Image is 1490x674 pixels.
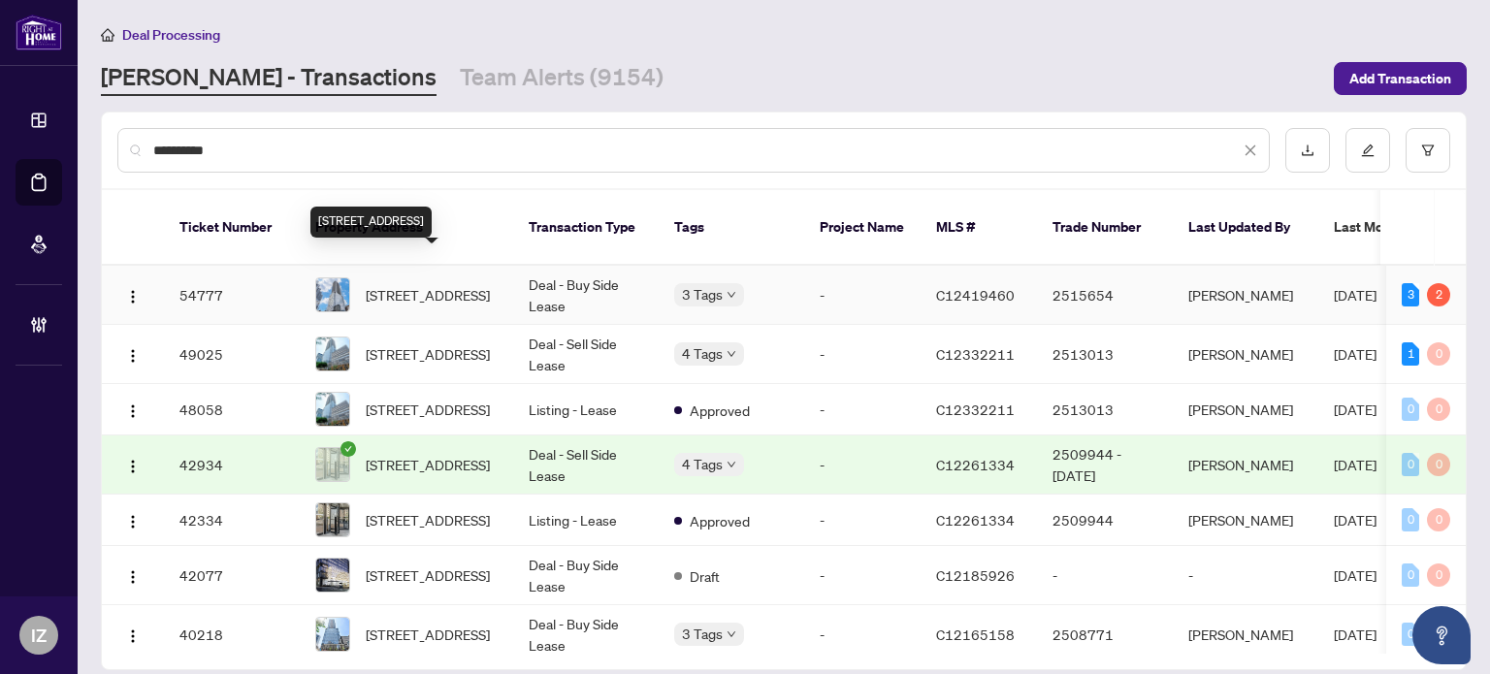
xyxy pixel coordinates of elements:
[101,61,437,96] a: [PERSON_NAME] - Transactions
[1427,283,1450,306] div: 2
[1427,398,1450,421] div: 0
[1285,128,1330,173] button: download
[804,384,921,435] td: -
[1334,62,1467,95] button: Add Transaction
[1301,144,1314,157] span: download
[366,399,490,420] span: [STREET_ADDRESS]
[1173,435,1318,495] td: [PERSON_NAME]
[727,629,736,639] span: down
[513,546,659,605] td: Deal - Buy Side Lease
[682,283,723,305] span: 3 Tags
[1402,453,1419,476] div: 0
[1402,342,1419,366] div: 1
[316,393,349,426] img: thumbnail-img
[1345,128,1390,173] button: edit
[125,348,141,364] img: Logo
[316,278,349,311] img: thumbnail-img
[936,401,1015,418] span: C12332211
[1037,266,1173,325] td: 2515654
[804,605,921,664] td: -
[460,61,664,96] a: Team Alerts (9154)
[316,448,349,481] img: thumbnail-img
[804,546,921,605] td: -
[31,622,47,649] span: IZ
[1427,453,1450,476] div: 0
[682,453,723,475] span: 4 Tags
[164,546,300,605] td: 42077
[804,495,921,546] td: -
[690,400,750,421] span: Approved
[804,325,921,384] td: -
[1334,345,1377,363] span: [DATE]
[1402,623,1419,646] div: 0
[1421,144,1435,157] span: filter
[936,286,1015,304] span: C12419460
[1334,511,1377,529] span: [DATE]
[1334,566,1377,584] span: [DATE]
[1173,266,1318,325] td: [PERSON_NAME]
[117,560,148,591] button: Logo
[936,566,1015,584] span: C12185926
[1334,286,1377,304] span: [DATE]
[1334,456,1377,473] span: [DATE]
[164,190,300,266] th: Ticket Number
[1037,495,1173,546] td: 2509944
[1412,606,1471,664] button: Open asap
[1334,626,1377,643] span: [DATE]
[1427,563,1450,587] div: 0
[366,454,490,475] span: [STREET_ADDRESS]
[936,456,1015,473] span: C12261334
[1402,563,1419,587] div: 0
[117,449,148,480] button: Logo
[1173,325,1318,384] td: [PERSON_NAME]
[804,266,921,325] td: -
[340,441,356,457] span: check-circle
[1402,508,1419,531] div: 0
[164,384,300,435] td: 48058
[1037,435,1173,495] td: 2509944 - [DATE]
[316,503,349,536] img: thumbnail-img
[1427,342,1450,366] div: 0
[1173,495,1318,546] td: [PERSON_NAME]
[936,626,1015,643] span: C12165158
[125,569,141,585] img: Logo
[125,628,141,644] img: Logo
[1402,398,1419,421] div: 0
[164,266,300,325] td: 54777
[300,190,513,266] th: Property Address
[366,284,490,305] span: [STREET_ADDRESS]
[690,565,720,587] span: Draft
[1037,190,1173,266] th: Trade Number
[936,511,1015,529] span: C12261334
[125,514,141,530] img: Logo
[921,190,1037,266] th: MLS #
[936,345,1015,363] span: C12332211
[1173,190,1318,266] th: Last Updated By
[1037,384,1173,435] td: 2513013
[1037,605,1173,664] td: 2508771
[316,337,349,370] img: thumbnail-img
[366,564,490,586] span: [STREET_ADDRESS]
[122,26,220,44] span: Deal Processing
[117,338,148,369] button: Logo
[316,618,349,651] img: thumbnail-img
[1334,401,1377,418] span: [DATE]
[513,266,659,325] td: Deal - Buy Side Lease
[1402,283,1419,306] div: 3
[1361,144,1375,157] span: edit
[1427,508,1450,531] div: 0
[316,559,349,592] img: thumbnail-img
[164,435,300,495] td: 42934
[513,325,659,384] td: Deal - Sell Side Lease
[366,343,490,365] span: [STREET_ADDRESS]
[513,190,659,266] th: Transaction Type
[727,290,736,300] span: down
[682,342,723,365] span: 4 Tags
[659,190,804,266] th: Tags
[101,28,114,42] span: home
[164,605,300,664] td: 40218
[125,289,141,305] img: Logo
[804,435,921,495] td: -
[513,384,659,435] td: Listing - Lease
[513,605,659,664] td: Deal - Buy Side Lease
